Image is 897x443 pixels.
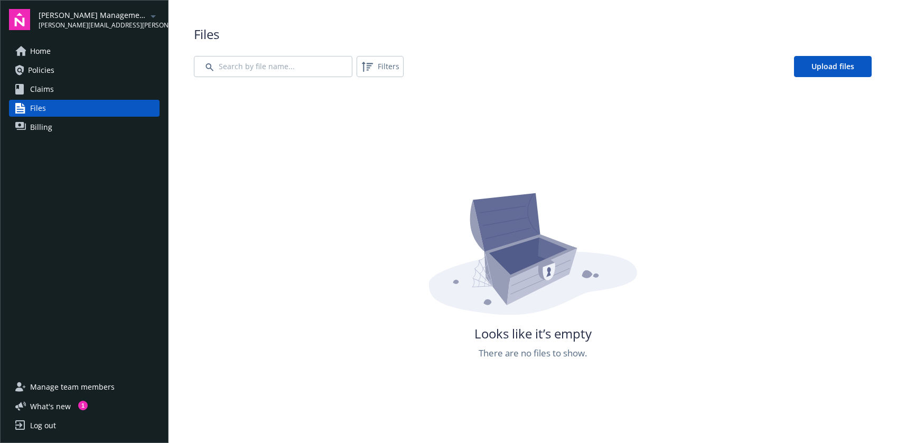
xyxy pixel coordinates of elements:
span: Looks like it’s empty [474,325,592,343]
span: Policies [28,62,54,79]
button: Filters [357,56,404,77]
span: Filters [378,61,399,72]
span: Manage team members [30,379,115,395]
a: Billing [9,119,160,136]
a: Claims [9,81,160,98]
a: Upload files [794,56,872,77]
input: Search by file name... [194,56,352,77]
a: Files [9,100,160,117]
a: Home [9,43,160,60]
span: Upload files [811,61,854,71]
div: Log out [30,417,56,434]
div: 1 [78,401,88,410]
a: arrowDropDown [147,10,160,22]
span: Billing [30,119,52,136]
a: Manage team members [9,379,160,395]
span: Files [194,25,872,43]
a: Policies [9,62,160,79]
span: Files [30,100,46,117]
button: [PERSON_NAME] Management Company[PERSON_NAME][EMAIL_ADDRESS][PERSON_NAME][DOMAIN_NAME]arrowDropDown [39,9,160,30]
span: Filters [359,58,401,75]
span: [PERSON_NAME][EMAIL_ADDRESS][PERSON_NAME][DOMAIN_NAME] [39,21,147,30]
span: Claims [30,81,54,98]
button: What's new1 [9,401,88,412]
img: navigator-logo.svg [9,9,30,30]
span: Home [30,43,51,60]
span: What ' s new [30,401,71,412]
span: [PERSON_NAME] Management Company [39,10,147,21]
span: There are no files to show. [479,346,587,360]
